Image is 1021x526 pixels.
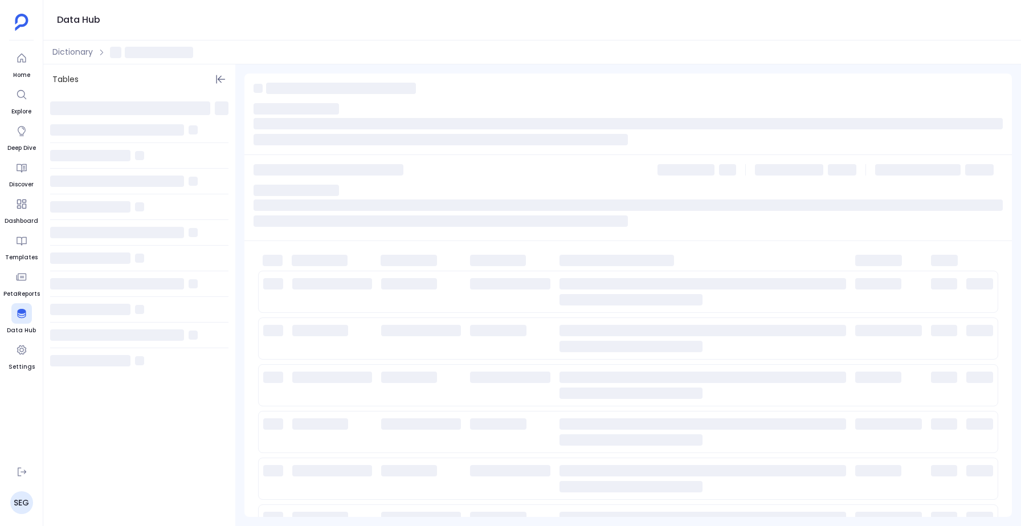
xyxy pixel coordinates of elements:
[11,107,32,116] span: Explore
[9,362,35,372] span: Settings
[5,253,38,262] span: Templates
[3,267,40,299] a: PetaReports
[213,71,228,87] button: Hide Tables
[11,71,32,80] span: Home
[3,289,40,299] span: PetaReports
[52,46,93,58] span: Dictionary
[7,144,36,153] span: Deep Dive
[7,303,36,335] a: Data Hub
[5,230,38,262] a: Templates
[11,48,32,80] a: Home
[57,12,100,28] h1: Data Hub
[7,121,36,153] a: Deep Dive
[10,491,33,514] a: SEG
[43,64,235,95] div: Tables
[9,180,34,189] span: Discover
[11,84,32,116] a: Explore
[5,217,38,226] span: Dashboard
[5,194,38,226] a: Dashboard
[9,340,35,372] a: Settings
[9,157,34,189] a: Discover
[7,326,36,335] span: Data Hub
[15,14,28,31] img: petavue logo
